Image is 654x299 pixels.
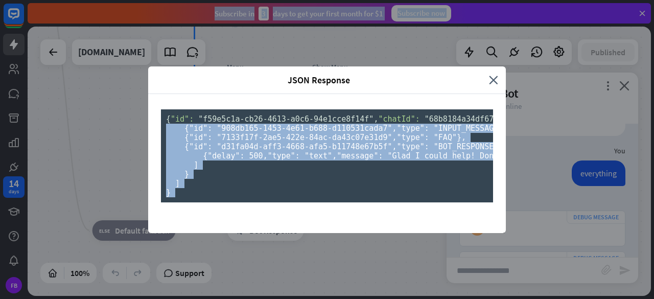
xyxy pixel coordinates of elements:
span: "delay": [207,151,244,160]
span: "type": [397,124,429,133]
span: "id": [189,133,212,142]
span: "908db165-1453-4e61-b688-d110531cada7" [217,124,392,133]
span: "id": [189,124,212,133]
button: Open LiveChat chat widget [8,4,39,35]
span: "type": [397,133,429,142]
span: "type": [268,151,300,160]
pre: { , , , , , , , { , , , , , , , , , }, [ , , , , , , , , ], [ { , , }, { , }, { , , [ { , , } ] }... [161,109,493,202]
span: "id": [171,114,194,124]
span: "text" [305,151,332,160]
span: "BOT_RESPONSE" [434,142,498,151]
span: "INPUT_MESSAGE" [434,124,503,133]
span: "chatId": [378,114,419,124]
span: "68b8184a34df670007eac5e8" [425,114,545,124]
span: "FAQ" [434,133,457,142]
span: "id": [189,142,212,151]
span: "d31fa04d-aff3-4668-afa5-b11748e67b5f" [217,142,392,151]
span: "type": [397,142,429,151]
span: 500 [249,151,263,160]
span: "message": [337,151,383,160]
i: close [489,74,498,86]
span: "f59e5c1a-cb26-4613-a0c6-94e1cce8f14f" [198,114,373,124]
span: JSON Response [156,74,481,86]
span: "7133f17f-2ae5-422e-84ac-da43c07e31d9" [217,133,392,142]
